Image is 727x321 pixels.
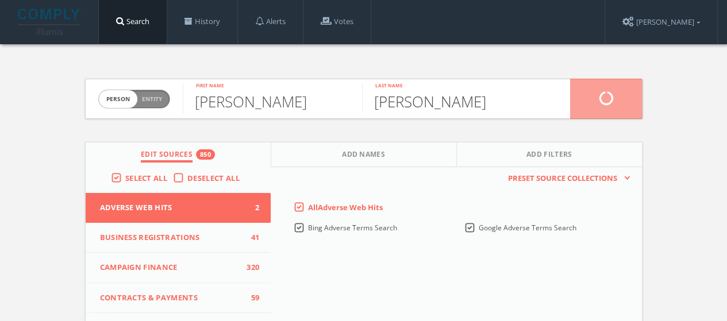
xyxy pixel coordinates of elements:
span: Deselect All [187,173,240,183]
img: illumis [18,9,82,35]
button: Edit Sources850 [86,142,271,167]
button: Contracts & Payments59 [86,283,271,314]
span: Entity [142,95,162,103]
span: Adverse Web Hits [100,202,243,214]
span: Campaign Finance [100,262,243,273]
span: Contracts & Payments [100,292,243,304]
button: Preset Source Collections [502,173,630,184]
span: All Adverse Web Hits [308,202,383,212]
span: Bing Adverse Terms Search [308,223,397,233]
button: Business Registrations41 [86,223,271,253]
button: Add Filters [457,142,642,167]
span: Google Adverse Terms Search [479,223,576,233]
button: Add Names [271,142,457,167]
span: Preset Source Collections [502,173,623,184]
span: 2 [242,202,259,214]
span: Edit Sources [141,149,193,163]
button: Campaign Finance320 [86,253,271,283]
span: Business Registrations [100,232,243,243]
span: 59 [242,292,259,304]
button: Adverse Web Hits2 [86,193,271,223]
span: Add Filters [526,149,572,163]
span: Add Names [342,149,385,163]
span: Select All [125,173,167,183]
div: 850 [196,149,215,160]
span: 41 [242,232,259,243]
span: 320 [242,262,259,273]
span: person [99,90,137,108]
